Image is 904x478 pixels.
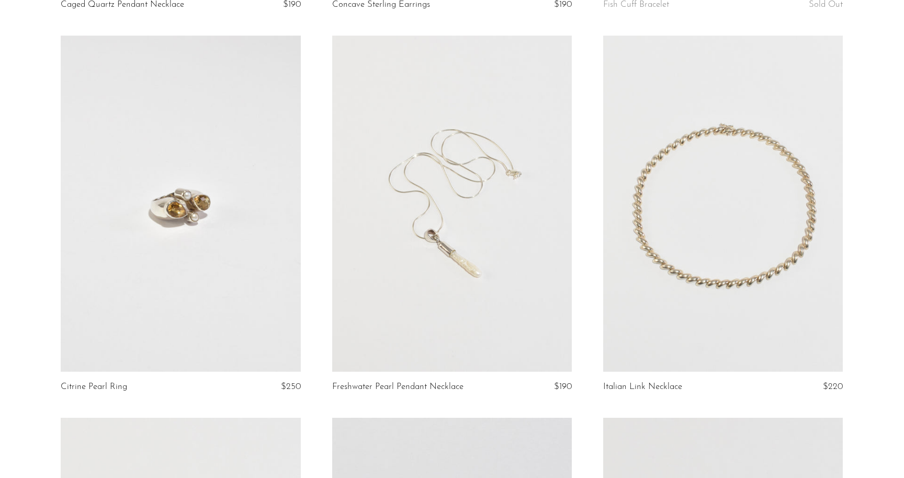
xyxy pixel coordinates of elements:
[823,382,843,391] span: $220
[332,382,464,392] a: Freshwater Pearl Pendant Necklace
[554,382,572,391] span: $190
[61,382,127,392] a: Citrine Pearl Ring
[281,382,301,391] span: $250
[603,382,682,392] a: Italian Link Necklace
